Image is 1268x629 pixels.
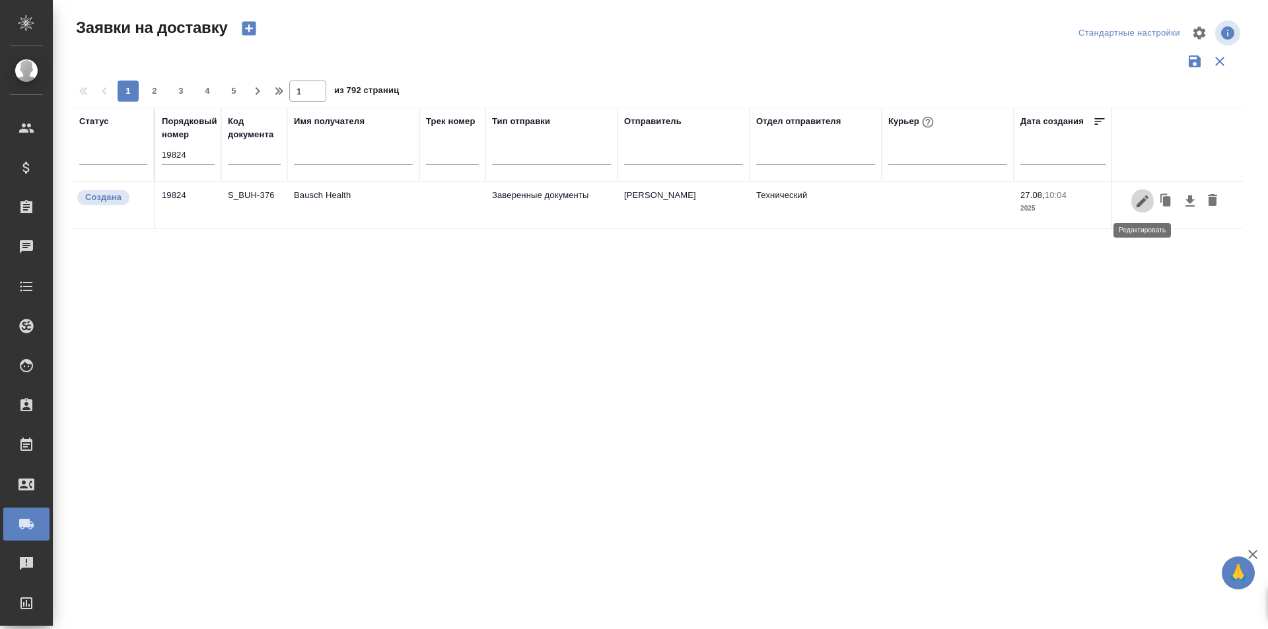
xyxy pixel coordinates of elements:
[76,189,147,207] div: Новая заявка, еще не передана в работу
[170,84,192,98] span: 3
[223,81,244,102] button: 5
[1179,189,1201,214] button: Скачать
[233,17,265,40] button: Создать
[624,115,682,128] div: Отправитель
[1020,115,1084,128] div: Дата создания
[79,115,109,128] div: Статус
[756,115,841,128] div: Отдел отправителя
[223,84,244,98] span: 5
[1207,49,1232,74] button: Сбросить фильтры
[85,191,122,204] p: Создана
[888,114,936,131] div: Курьер
[197,84,218,98] span: 4
[1215,20,1243,46] span: Посмотреть информацию
[334,83,399,102] span: из 792 страниц
[221,182,287,228] td: S_BUH-376
[228,115,281,141] div: Код документа
[1227,559,1250,587] span: 🙏
[919,114,936,131] button: При выборе курьера статус заявки автоматически поменяется на «Принята»
[1183,17,1215,49] span: Настроить таблицу
[294,115,365,128] div: Имя получателя
[485,182,617,228] td: Заверенные документы
[1182,49,1207,74] button: Сохранить фильтры
[287,182,419,228] td: Bausch Health
[197,81,218,102] button: 4
[1020,190,1045,200] p: 27.08,
[144,84,165,98] span: 2
[426,115,475,128] div: Трек номер
[750,182,882,228] td: Технический
[162,115,217,141] div: Порядковый номер
[1075,23,1183,44] div: split button
[1154,189,1179,214] button: Клонировать
[1201,189,1224,214] button: Удалить
[1045,190,1067,200] p: 10:04
[1020,202,1106,215] p: 2025
[1222,556,1255,589] button: 🙏
[492,115,550,128] div: Тип отправки
[155,182,221,228] td: 19824
[144,81,165,102] button: 2
[73,17,228,38] span: Заявки на доставку
[617,182,750,228] td: [PERSON_NAME]
[170,81,192,102] button: 3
